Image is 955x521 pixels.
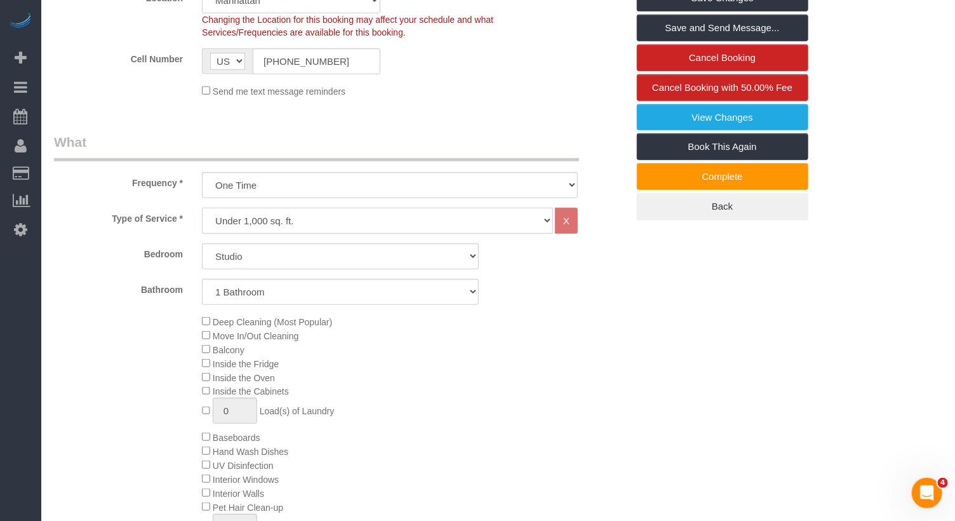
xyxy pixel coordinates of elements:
[213,489,264,499] span: Interior Walls
[637,133,808,160] a: Book This Again
[213,503,283,513] span: Pet Hair Clean-up
[213,475,279,485] span: Interior Windows
[938,478,948,488] span: 4
[260,406,335,416] span: Load(s) of Laundry
[213,331,298,341] span: Move In/Out Cleaning
[637,104,808,131] a: View Changes
[637,44,808,71] a: Cancel Booking
[637,163,808,190] a: Complete
[213,386,289,396] span: Inside the Cabinets
[44,279,192,296] label: Bathroom
[652,82,792,93] span: Cancel Booking with 50.00% Fee
[213,373,275,383] span: Inside the Oven
[213,317,332,327] span: Deep Cleaning (Most Popular)
[213,345,244,355] span: Balcony
[637,74,808,101] a: Cancel Booking with 50.00% Fee
[912,478,942,508] iframe: Intercom live chat
[213,86,345,97] span: Send me text message reminders
[253,48,380,74] input: Cell Number
[54,133,579,161] legend: What
[213,461,274,471] span: UV Disinfection
[213,433,260,443] span: Baseboards
[8,13,33,30] img: Automaid Logo
[637,193,808,220] a: Back
[213,359,279,369] span: Inside the Fridge
[44,243,192,260] label: Bedroom
[44,208,192,225] label: Type of Service *
[202,15,493,37] span: Changing the Location for this booking may affect your schedule and what Services/Frequencies are...
[637,15,808,41] a: Save and Send Message...
[213,447,288,457] span: Hand Wash Dishes
[44,172,192,189] label: Frequency *
[44,48,192,65] label: Cell Number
